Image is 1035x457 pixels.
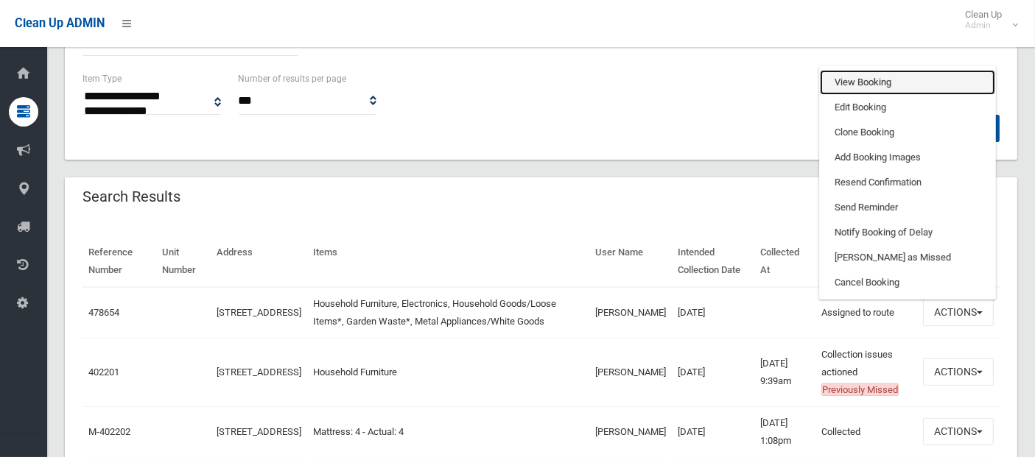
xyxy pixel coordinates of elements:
td: [DATE] 1:08pm [754,406,815,457]
td: Household Furniture, Electronics, Household Goods/Loose Items*, Garden Waste*, Metal Appliances/W... [307,287,589,339]
a: Notify Booking of Delay [820,220,995,245]
a: Send Reminder [820,195,995,220]
a: M-402202 [88,426,130,437]
a: View Booking [820,70,995,95]
a: Resend Confirmation [820,170,995,195]
header: Search Results [65,183,198,211]
td: [DATE] [672,287,754,339]
span: Previously Missed [821,383,899,396]
button: Actions [923,299,994,326]
td: [DATE] 9:39am [754,338,815,406]
button: Actions [923,418,994,445]
a: 478654 [88,307,119,318]
a: [PERSON_NAME] as Missed [820,245,995,270]
td: [PERSON_NAME] [589,287,672,339]
a: Clone Booking [820,120,995,145]
td: Assigned to route [815,287,917,339]
td: Household Furniture [307,338,589,406]
th: User Name [589,236,672,287]
a: Cancel Booking [820,270,995,295]
td: [PERSON_NAME] [589,406,672,457]
a: [STREET_ADDRESS] [217,366,301,378]
a: [STREET_ADDRESS] [217,426,301,437]
a: [STREET_ADDRESS] [217,307,301,318]
small: Admin [965,20,1002,31]
td: [DATE] [672,338,754,406]
th: Unit Number [156,236,211,287]
th: Reference Number [83,236,156,287]
th: Items [307,236,589,287]
td: [PERSON_NAME] [589,338,672,406]
td: Collection issues actioned [815,338,917,406]
td: [DATE] [672,406,754,457]
span: Clean Up ADMIN [15,16,105,30]
th: Status [815,236,917,287]
a: 402201 [88,366,119,378]
label: Item Type [83,71,122,87]
a: Edit Booking [820,95,995,120]
th: Collected At [754,236,815,287]
td: Collected [815,406,917,457]
td: Mattress: 4 - Actual: 4 [307,406,589,457]
button: Actions [923,358,994,386]
th: Intended Collection Date [672,236,754,287]
label: Number of results per page [239,71,347,87]
a: Add Booking Images [820,145,995,170]
th: Address [211,236,307,287]
span: Clean Up [958,9,1017,31]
